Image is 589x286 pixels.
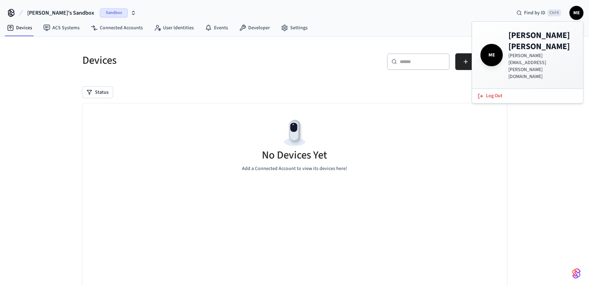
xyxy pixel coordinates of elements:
[100,8,128,17] span: Sandbox
[482,45,501,65] span: ME
[547,9,561,16] span: Ctrl K
[82,87,113,98] button: Status
[262,148,327,162] h5: No Devices Yet
[1,22,38,34] a: Devices
[570,7,583,19] span: ME
[508,52,575,80] p: [PERSON_NAME][EMAIL_ADDRESS][PERSON_NAME][DOMAIN_NAME]
[572,268,581,279] img: SeamLogoGradient.69752ec5.svg
[279,117,310,149] img: Devices Empty State
[199,22,234,34] a: Events
[569,6,583,20] button: ME
[234,22,275,34] a: Developer
[82,53,290,68] h5: Devices
[524,9,545,16] span: Find by ID
[148,22,199,34] a: User Identities
[473,90,582,102] button: Log Out
[275,22,313,34] a: Settings
[85,22,148,34] a: Connected Accounts
[511,7,567,19] div: Find by IDCtrl K
[38,22,85,34] a: ACS Systems
[242,165,347,172] p: Add a Connected Account to view its devices here!
[508,30,575,52] h4: [PERSON_NAME] [PERSON_NAME]
[27,9,94,17] span: [PERSON_NAME]'s Sandbox
[455,53,507,70] button: Add Devices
